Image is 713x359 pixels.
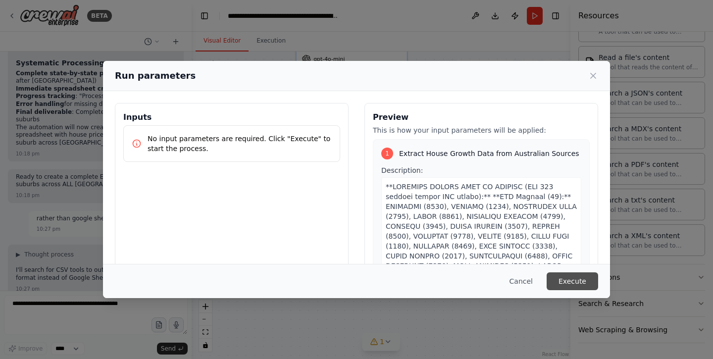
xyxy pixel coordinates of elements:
p: This is how your input parameters will be applied: [373,125,590,135]
p: No input parameters are required. Click "Execute" to start the process. [148,134,332,154]
div: 1 [381,148,393,159]
button: Cancel [502,272,541,290]
h3: Preview [373,111,590,123]
button: Execute [547,272,598,290]
span: Extract House Growth Data from Australian Sources [399,149,579,158]
h2: Run parameters [115,69,196,83]
span: Description: [381,166,423,174]
h3: Inputs [123,111,340,123]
